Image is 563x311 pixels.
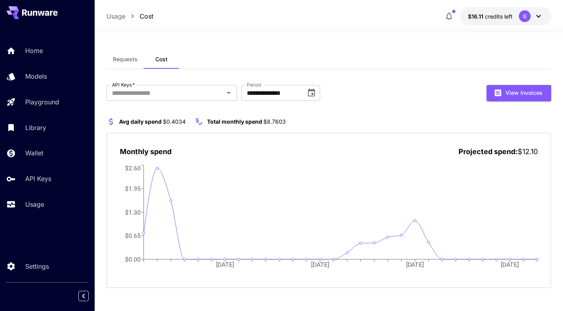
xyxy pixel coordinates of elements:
p: Usage [25,200,44,209]
p: Wallet [25,148,43,158]
div: Collapse sidebar [84,289,95,303]
button: View Invoices [487,85,551,101]
tspan: $0.65 [125,232,140,239]
a: Cost [140,11,153,21]
span: Projected spend: [459,147,518,156]
p: Home [25,46,43,55]
span: Avg daily spend [119,118,162,125]
span: credits left [485,13,513,20]
nav: breadcrumb [106,11,153,21]
p: Playground [25,97,59,107]
p: Library [25,123,46,132]
label: Period [247,81,261,88]
span: $0.4034 [163,118,186,125]
tspan: $1.30 [125,208,140,216]
tspan: $0.00 [125,256,140,263]
div: IE [519,10,531,22]
span: $12.10 [518,147,538,156]
a: Usage [106,11,125,21]
span: Requests [113,56,138,63]
button: Open [223,87,234,98]
p: Models [25,72,47,81]
span: $8.7603 [263,118,286,125]
tspan: $1.95 [125,185,140,192]
p: API Keys [25,174,51,183]
button: Choose date, selected date is Sep 1, 2025 [304,85,319,101]
span: Cost [155,56,168,63]
tspan: [DATE] [311,261,329,268]
label: API Keys [112,81,135,88]
tspan: [DATE] [406,261,424,268]
p: Monthly spend [120,146,172,157]
a: View Invoices [487,89,551,96]
span: Total monthly spend [207,118,262,125]
button: $16.11219IE [460,7,551,25]
p: Settings [25,262,49,271]
button: Collapse sidebar [78,291,89,301]
div: $16.11219 [468,12,513,21]
tspan: $2.60 [125,164,140,172]
tspan: [DATE] [501,261,520,268]
tspan: [DATE] [216,261,234,268]
span: $16.11 [468,13,485,20]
